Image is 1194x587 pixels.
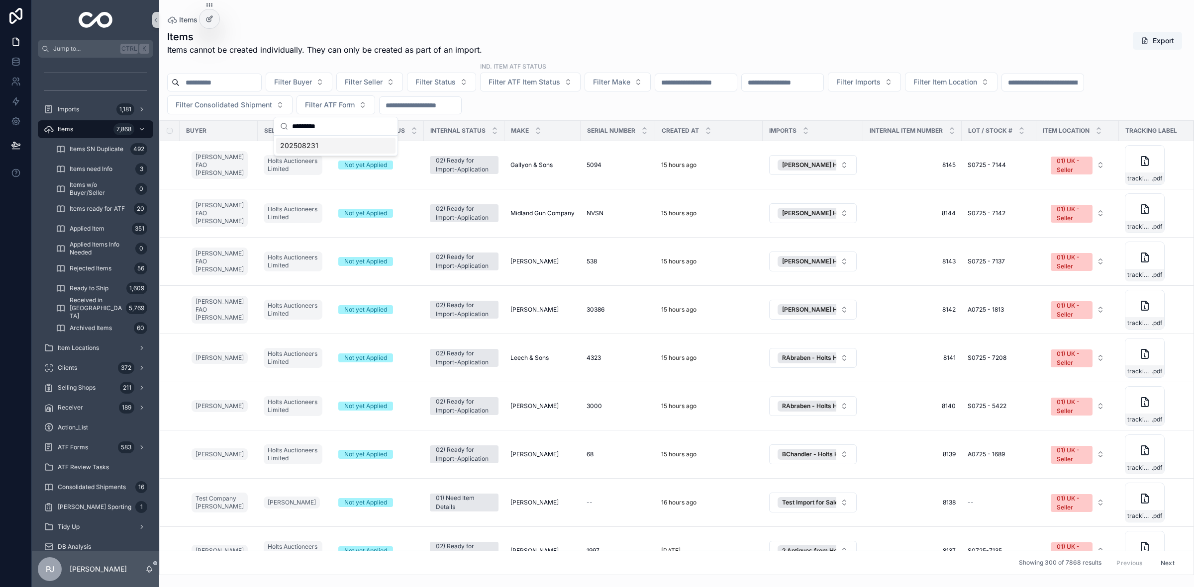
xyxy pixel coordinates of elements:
[1125,145,1188,185] a: tracking_label.pdf
[135,163,147,175] div: 3
[782,306,896,314] span: [PERSON_NAME] HT71238 - Auc A0725
[192,352,248,364] a: [PERSON_NAME]
[196,201,244,225] span: [PERSON_NAME] FAO [PERSON_NAME]
[869,209,956,217] a: 8144
[782,257,895,265] span: [PERSON_NAME] HT71972 - Auc S0725
[192,246,252,277] a: [PERSON_NAME] FAO [PERSON_NAME]
[769,347,857,368] a: Select Button
[50,279,153,297] a: Ready to Ship1,609
[38,458,153,476] a: ATF Review Tasks
[769,252,857,271] button: Select Button
[778,352,910,363] button: Unselect 5651
[1043,200,1112,227] button: Select Button
[1152,174,1162,182] span: .pdf
[1125,483,1188,522] a: tracking_label.pdf
[116,103,134,115] div: 1,181
[1127,271,1152,279] span: tracking_label
[430,156,498,174] a: 02) Ready for Import-Application
[1043,489,1112,516] button: Select Button
[50,180,153,198] a: Items w/o Buyer/Seller0
[338,402,418,411] a: Not yet Applied
[38,379,153,397] a: Selling Shops211
[661,257,757,265] a: 15 hours ago
[135,243,147,254] div: 0
[58,423,88,431] span: Action_List
[192,199,248,227] a: [PERSON_NAME] FAO [PERSON_NAME]
[836,77,881,87] span: Filter Imports
[968,257,1005,265] span: S0725 - 7137
[769,396,857,417] a: Select Button
[587,209,649,217] a: NVSN
[510,257,559,265] span: [PERSON_NAME]
[58,105,79,113] span: Imports
[585,73,651,91] button: Select Button
[661,354,696,362] p: 15 hours ago
[132,223,147,235] div: 351
[661,306,696,314] p: 15 hours ago
[1057,398,1087,416] div: 01) UK - Seller
[1043,441,1112,468] button: Select Button
[344,450,387,459] div: Not yet Applied
[778,401,910,412] button: Unselect 5651
[1152,223,1162,231] span: .pdf
[1042,151,1113,179] a: Select Button
[661,161,757,169] a: 15 hours ago
[778,208,909,219] button: Unselect 5653
[1043,152,1112,178] button: Select Button
[264,300,322,320] a: Holts Auctioneers Limited
[344,305,387,314] div: Not yet Applied
[480,73,581,91] button: Select Button
[268,253,318,269] span: Holts Auctioneers Limited
[968,354,1006,362] span: S0725 - 7208
[70,165,112,173] span: Items need Info
[70,225,104,233] span: Applied Item
[113,123,134,135] div: 7,868
[769,155,857,175] a: Select Button
[769,444,857,464] button: Select Button
[120,382,134,394] div: 211
[196,298,244,322] span: [PERSON_NAME] FAO [PERSON_NAME]
[196,354,244,362] span: [PERSON_NAME]
[869,306,956,314] span: 8142
[70,181,131,197] span: Items w/o Buyer/Seller
[661,450,696,458] p: 15 hours ago
[130,143,147,155] div: 492
[769,203,857,223] button: Select Button
[430,252,498,270] a: 02) Ready for Import-Application
[869,450,956,458] span: 8139
[1152,416,1162,423] span: .pdf
[869,402,956,410] a: 8140
[587,354,649,362] a: 4323
[53,45,116,53] span: Jump to...
[1057,301,1087,319] div: 01) UK - Seller
[70,324,112,332] span: Archived Items
[338,353,418,362] a: Not yet Applied
[264,155,322,175] a: Holts Auctioneers Limited
[1152,271,1162,279] span: .pdf
[510,354,549,362] span: Leech & Sons
[782,450,896,458] span: BChandler - Holts HT71169 - Auc A0725
[1152,464,1162,472] span: .pdf
[50,200,153,218] a: Items ready for ATF20
[782,402,896,410] span: RAbraben - Holts HT71894 - Auc S0725
[661,402,757,410] a: 15 hours ago
[769,300,857,320] button: Select Button
[58,344,99,352] span: Item Locations
[769,203,857,224] a: Select Button
[179,15,198,25] span: Items
[38,399,153,417] a: Receiver189
[869,161,956,169] a: 8145
[510,354,575,362] a: Leech & Sons
[587,209,603,217] span: NVSN
[50,259,153,277] a: Rejected Items56
[196,402,244,410] span: [PERSON_NAME]
[344,257,387,266] div: Not yet Applied
[587,161,601,169] span: 5094
[968,402,1030,410] a: S0725 - 5422
[134,322,147,334] div: 60
[1057,253,1087,271] div: 01) UK - Seller
[140,45,148,53] span: K
[344,402,387,411] div: Not yet Applied
[510,209,575,217] span: Midland Gun Company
